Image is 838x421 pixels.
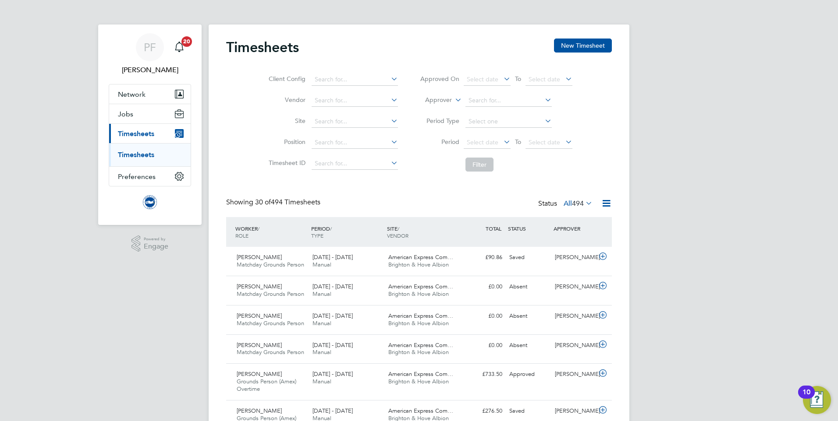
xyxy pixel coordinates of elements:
label: Site [266,117,305,125]
div: SITE [385,221,461,243]
span: Manual [312,261,331,268]
div: £276.50 [460,404,506,418]
span: Brighton & Hove Albion [388,348,449,356]
div: Absent [506,309,551,323]
span: American Express Com… [388,312,453,319]
span: PF [144,42,156,53]
label: Period [420,138,459,146]
input: Select one [465,116,552,128]
span: Select date [529,138,560,146]
div: WORKER [233,221,309,243]
span: Engage [144,243,168,250]
label: All [564,199,593,208]
span: [PERSON_NAME] [237,407,282,414]
label: Approver [412,96,452,105]
span: Manual [312,290,331,298]
a: Go to home page [109,195,191,209]
label: Timesheet ID [266,159,305,167]
button: Preferences [109,167,191,186]
span: American Express Com… [388,341,453,349]
span: 20 [181,36,192,47]
div: [PERSON_NAME] [551,280,597,294]
div: £0.00 [460,280,506,294]
span: / [258,225,259,232]
span: Phil Fifield [109,65,191,75]
span: Grounds Person (Amex) Overtime [237,378,296,393]
a: PF[PERSON_NAME] [109,33,191,75]
div: £0.00 [460,309,506,323]
label: Position [266,138,305,146]
span: Manual [312,348,331,356]
span: Select date [467,138,498,146]
span: [PERSON_NAME] [237,253,282,261]
div: Saved [506,404,551,418]
span: [PERSON_NAME] [237,370,282,378]
span: VENDOR [387,232,408,239]
span: Matchday Grounds Person [237,348,304,356]
span: TOTAL [486,225,501,232]
span: Matchday Grounds Person [237,290,304,298]
div: Timesheets [109,143,191,166]
input: Search for... [312,116,398,128]
span: [PERSON_NAME] [237,312,282,319]
span: Brighton & Hove Albion [388,261,449,268]
span: Powered by [144,235,168,243]
span: [DATE] - [DATE] [312,370,353,378]
span: [DATE] - [DATE] [312,407,353,414]
a: 20 [170,33,188,61]
label: Period Type [420,117,459,125]
span: [DATE] - [DATE] [312,312,353,319]
div: Approved [506,367,551,382]
span: Select date [529,75,560,83]
span: / [398,225,399,232]
div: Status [538,198,594,210]
input: Search for... [312,137,398,149]
input: Search for... [312,158,398,170]
label: Vendor [266,96,305,104]
span: Matchday Grounds Person [237,261,304,268]
div: PERIOD [309,221,385,243]
span: Manual [312,378,331,385]
span: 30 of [255,198,271,207]
span: [DATE] - [DATE] [312,283,353,290]
a: Powered byEngage [131,235,169,252]
input: Search for... [312,74,398,86]
span: [DATE] - [DATE] [312,341,353,349]
span: American Express Com… [388,283,453,290]
label: Client Config [266,75,305,83]
nav: Main navigation [98,25,202,225]
span: [DATE] - [DATE] [312,253,353,261]
input: Search for... [312,95,398,107]
a: Timesheets [118,151,154,159]
span: American Express Com… [388,407,453,414]
span: 494 Timesheets [255,198,320,207]
span: Manual [312,319,331,327]
button: Network [109,84,191,104]
div: Absent [506,280,551,294]
span: American Express Com… [388,370,453,378]
div: [PERSON_NAME] [551,404,597,418]
span: / [330,225,332,232]
div: APPROVER [551,221,597,236]
div: Absent [506,338,551,353]
span: To [512,136,524,147]
div: Saved [506,250,551,265]
span: Jobs [118,110,133,118]
span: Brighton & Hove Albion [388,290,449,298]
span: American Express Com… [388,253,453,261]
h2: Timesheets [226,39,299,56]
button: Open Resource Center, 10 new notifications [803,386,831,414]
span: 494 [572,199,584,208]
img: brightonandhovealbion-logo-retina.png [143,195,157,209]
button: Timesheets [109,124,191,143]
div: £90.86 [460,250,506,265]
span: To [512,73,524,84]
span: [PERSON_NAME] [237,283,282,290]
span: Select date [467,75,498,83]
span: Preferences [118,172,156,181]
div: Showing [226,198,322,207]
span: Timesheets [118,130,154,138]
button: New Timesheet [554,39,612,53]
label: Approved On [420,75,459,83]
div: [PERSON_NAME] [551,338,597,353]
